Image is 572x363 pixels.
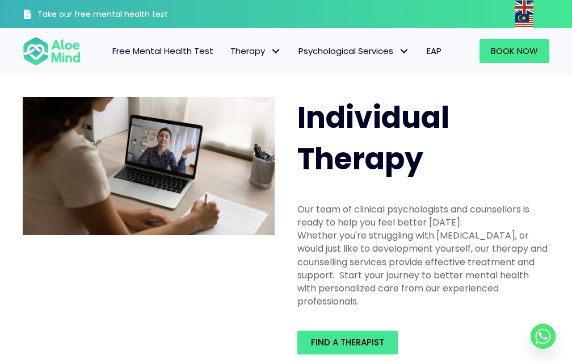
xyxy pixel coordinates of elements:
[297,203,549,229] div: Our team of clinical psychologists and counsellors is ready to help you feel better [DATE].
[515,14,533,28] img: ms
[491,45,538,57] span: Book Now
[92,39,450,63] nav: Menu
[230,45,281,57] span: Therapy
[268,43,284,60] span: Therapy: submenu
[297,331,398,354] a: Find a therapist
[297,229,549,308] div: Whether you're struggling with [MEDICAL_DATA], or would just like to development yourself, our th...
[222,39,290,63] a: TherapyTherapy: submenu
[418,39,450,63] a: EAP
[396,43,413,60] span: Psychological Services: submenu
[298,45,410,57] span: Psychological Services
[531,324,556,349] a: Whatsapp
[515,14,535,27] a: Malay
[23,97,275,235] img: Therapy online individual
[23,36,81,66] img: Aloe mind Logo
[311,336,384,348] span: Find a therapist
[37,9,184,20] h3: Take our free mental health test
[290,39,418,63] a: Psychological ServicesPsychological Services: submenu
[297,97,449,180] span: Individual Therapy
[515,1,533,14] img: en
[480,39,549,63] a: Book Now
[23,3,184,28] a: Take our free mental health test
[104,39,222,63] a: Free Mental Health Test
[112,45,213,57] span: Free Mental Health Test
[427,45,441,57] span: EAP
